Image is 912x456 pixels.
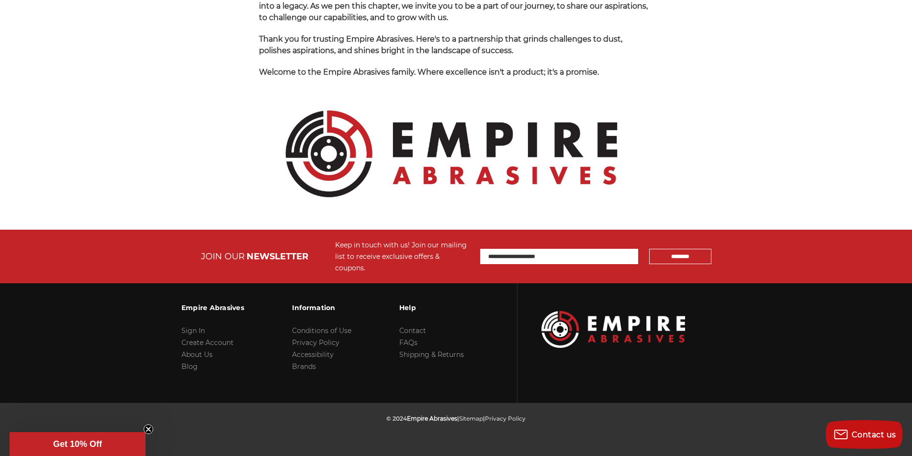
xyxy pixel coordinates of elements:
a: FAQs [399,338,417,347]
a: Sign In [181,326,205,335]
img: Empire Abrasives Logo Image [541,311,685,348]
img: Empire Abrasives Official Logo - Premium Quality Abrasives Supplier [259,88,644,220]
div: Keep in touch with us! Join our mailing list to receive exclusive offers & coupons. [335,239,471,274]
span: Get 10% Off [53,439,102,449]
button: Contact us [826,420,902,449]
h3: Empire Abrasives [181,298,244,318]
span: Thank you for trusting Empire Abrasives. Here's to a partnership that grinds challenges to dust, ... [259,34,622,55]
a: Privacy Policy [485,415,526,422]
a: Accessibility [292,350,334,359]
a: Sitemap [459,415,483,422]
a: Contact [399,326,426,335]
a: Blog [181,362,198,371]
p: © 2024 | | [386,412,526,424]
button: Close teaser [144,424,153,434]
h3: Help [399,298,464,318]
a: Create Account [181,338,234,347]
h3: Information [292,298,351,318]
a: Privacy Policy [292,338,339,347]
span: Welcome to the Empire Abrasives family. Where excellence isn't a product; it's a promise. [259,67,599,77]
span: NEWSLETTER [247,251,308,262]
a: Brands [292,362,316,371]
div: Get 10% OffClose teaser [10,432,146,456]
a: Conditions of Use [292,326,351,335]
span: Contact us [852,430,896,439]
a: Shipping & Returns [399,350,464,359]
span: JOIN OUR [201,251,245,262]
span: Empire Abrasives [407,415,457,422]
a: About Us [181,350,213,359]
